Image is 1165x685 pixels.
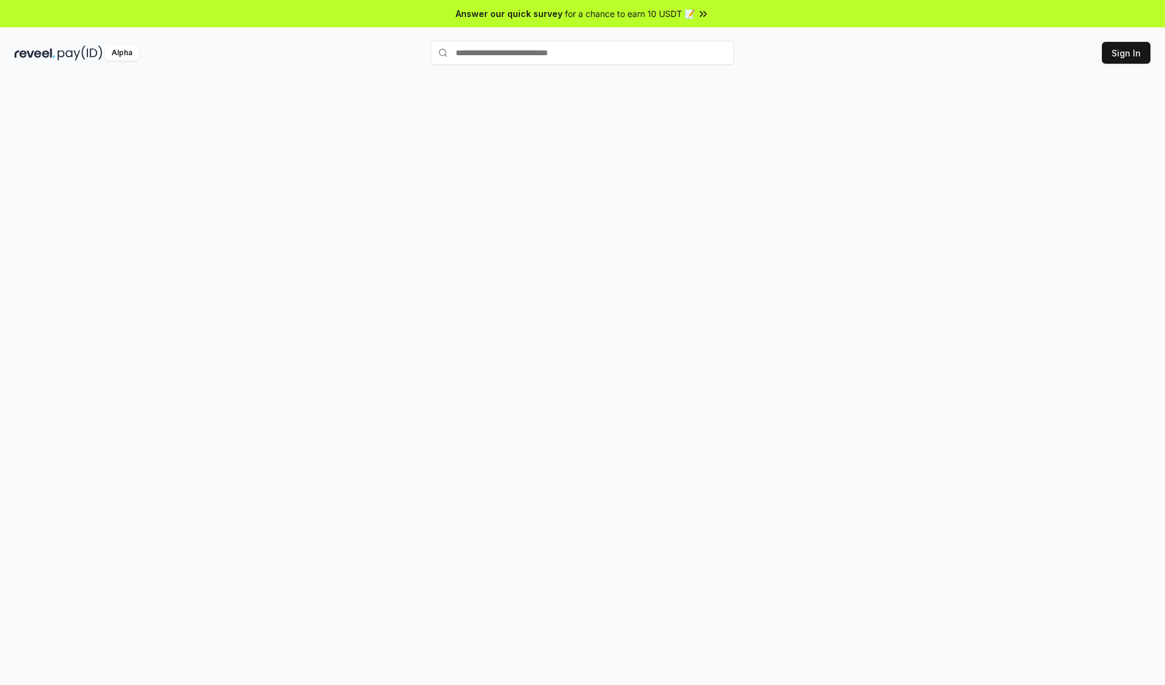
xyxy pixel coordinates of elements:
span: Answer our quick survey [456,7,562,20]
img: reveel_dark [15,46,55,61]
img: pay_id [58,46,103,61]
span: for a chance to earn 10 USDT 📝 [565,7,695,20]
div: Alpha [105,46,139,61]
button: Sign In [1102,42,1150,64]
